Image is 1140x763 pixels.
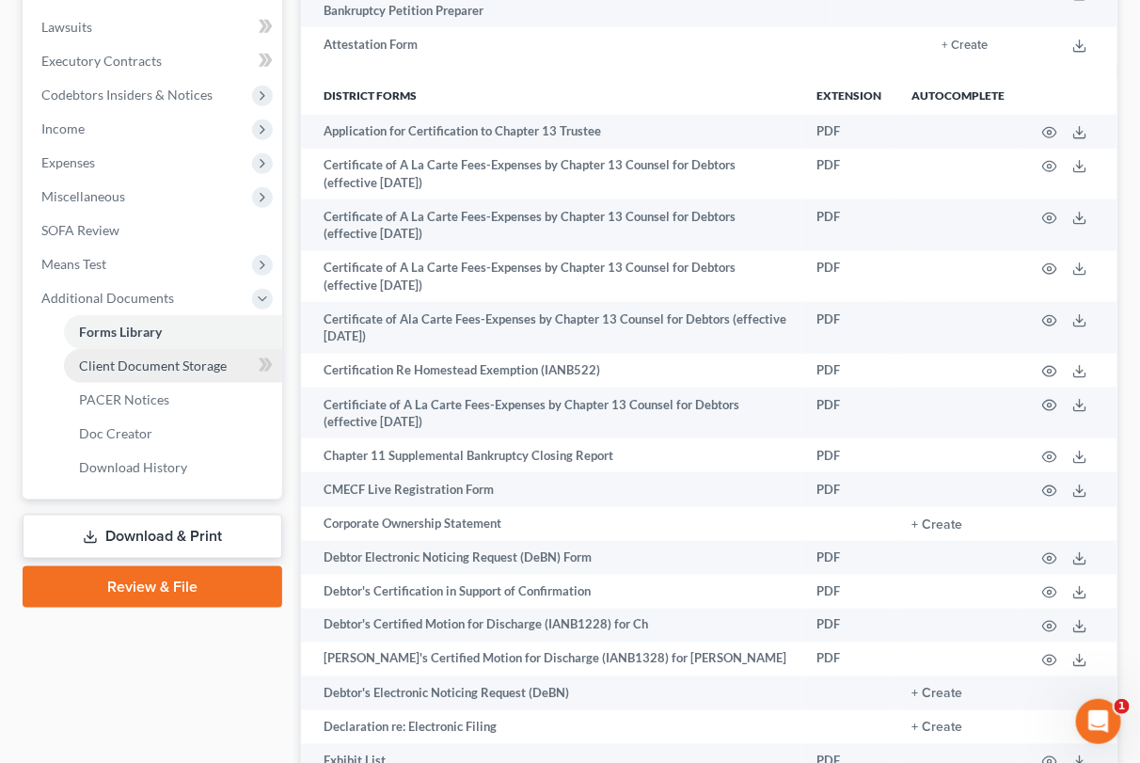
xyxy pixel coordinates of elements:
[801,541,896,575] td: PDF
[911,518,962,532] button: + Create
[911,688,962,701] button: + Create
[301,354,801,388] td: Certification Re Homestead Exemption (IANB522)
[911,722,962,735] button: + Create
[301,472,801,506] td: CMECF Live Registration Form
[64,315,282,349] a: Forms Library
[79,324,162,340] span: Forms Library
[301,575,801,609] td: Debtor's Certification in Support of Confirmation
[79,425,152,441] span: Doc Creator
[301,507,801,541] td: Corporate Ownership Statement
[79,459,187,475] span: Download History
[79,358,227,374] span: Client Document Storage
[23,515,282,559] a: Download & Print
[64,451,282,485] a: Download History
[64,417,282,451] a: Doc Creator
[301,710,801,744] td: Declaration re: Electronic Filing
[301,541,801,575] td: Debtor Electronic Noticing Request (DeBN) Form
[41,53,162,69] span: Executory Contracts
[801,77,896,115] th: Extension
[26,10,282,44] a: Lawsuits
[942,40,988,52] button: + Create
[801,472,896,506] td: PDF
[301,609,801,643] td: Debtor's Certified Motion for Discharge (IANB1228) for Ch
[801,388,896,439] td: PDF
[41,188,125,204] span: Miscellaneous
[301,77,801,115] th: District forms
[41,290,174,306] span: Additional Documents
[41,87,213,103] span: Codebtors Insiders & Notices
[301,115,801,149] td: Application for Certification to Chapter 13 Trustee
[801,251,896,303] td: PDF
[801,115,896,149] td: PDF
[41,120,85,136] span: Income
[41,19,92,35] span: Lawsuits
[896,77,1020,115] th: Autocomplete
[23,566,282,608] a: Review & File
[801,354,896,388] td: PDF
[801,575,896,609] td: PDF
[801,609,896,643] td: PDF
[26,44,282,78] a: Executory Contracts
[801,149,896,200] td: PDF
[301,27,831,61] td: Attestation Form
[64,349,282,383] a: Client Document Storage
[26,214,282,247] a: SOFA Review
[801,643,896,676] td: PDF
[1076,699,1121,744] iframe: Intercom live chat
[1115,699,1130,714] span: 1
[301,676,801,710] td: Debtor's Electronic Noticing Request (DeBN)
[41,222,119,238] span: SOFA Review
[301,438,801,472] td: Chapter 11 Supplemental Bankruptcy Closing Report
[801,438,896,472] td: PDF
[301,302,801,354] td: Certificate of Ala Carte Fees-Expenses by Chapter 13 Counsel for Debtors (effective [DATE])
[41,256,106,272] span: Means Test
[301,199,801,251] td: Certificate of A La Carte Fees-Expenses by Chapter 13 Counsel for Debtors (effective [DATE])
[301,643,801,676] td: [PERSON_NAME]'s Certified Motion for Discharge (IANB1328) for [PERSON_NAME]
[801,302,896,354] td: PDF
[301,251,801,303] td: Certificate of A La Carte Fees-Expenses by Chapter 13 Counsel for Debtors (effective [DATE])
[64,383,282,417] a: PACER Notices
[79,391,169,407] span: PACER Notices
[301,388,801,439] td: Certificiate of A La Carte Fees-Expenses by Chapter 13 Counsel for Debtors (effective [DATE])
[801,199,896,251] td: PDF
[301,149,801,200] td: Certificate of A La Carte Fees-Expenses by Chapter 13 Counsel for Debtors (effective [DATE])
[41,154,95,170] span: Expenses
